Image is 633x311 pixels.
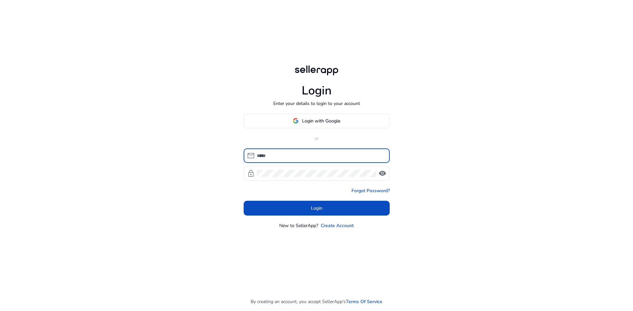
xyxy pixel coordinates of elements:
span: Login with Google [302,117,340,124]
span: lock [247,169,255,177]
p: or [244,135,390,142]
a: Terms Of Service [346,298,382,305]
h1: Login [302,84,332,98]
span: mail [247,152,255,160]
img: google-logo.svg [293,118,299,124]
p: New to SellerApp? [279,222,318,229]
span: Login [311,205,322,212]
button: Login with Google [244,114,390,128]
p: Enter your details to login to your account [273,100,360,107]
button: Login [244,201,390,216]
span: visibility [378,169,386,177]
a: Forgot Password? [351,187,390,194]
a: Create Account [321,222,354,229]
